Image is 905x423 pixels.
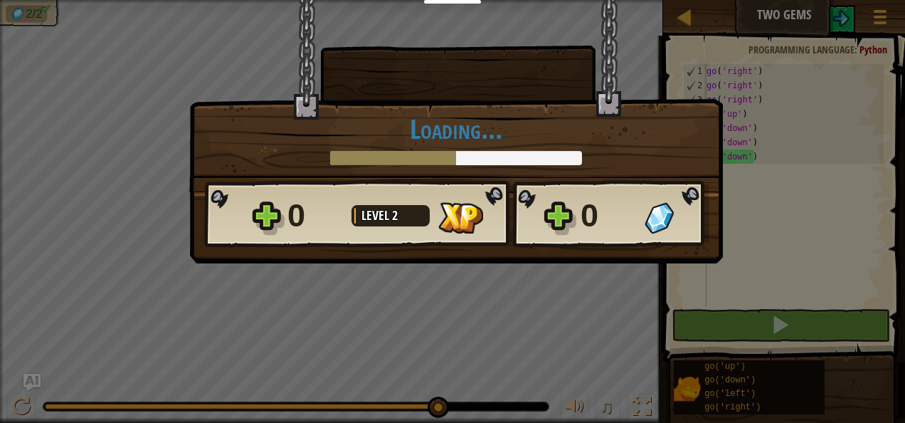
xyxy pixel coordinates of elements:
[438,202,483,234] img: XP Gained
[204,114,708,144] h1: Loading...
[392,207,398,224] span: 2
[581,193,636,239] div: 0
[287,193,343,239] div: 0
[645,202,674,234] img: Gems Gained
[361,207,392,224] span: Level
